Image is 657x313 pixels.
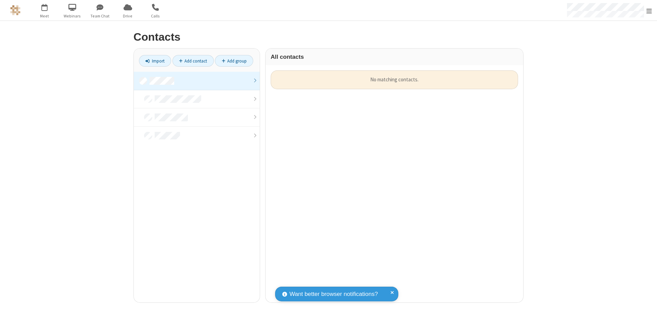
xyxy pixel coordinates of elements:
[32,13,57,19] span: Meet
[115,13,141,19] span: Drive
[143,13,168,19] span: Calls
[215,55,253,67] a: Add group
[172,55,214,67] a: Add contact
[271,54,518,60] h3: All contacts
[271,70,518,89] div: No matching contacts.
[266,65,523,302] div: grid
[289,290,378,299] span: Want better browser notifications?
[139,55,171,67] a: Import
[10,5,21,15] img: QA Selenium DO NOT DELETE OR CHANGE
[87,13,113,19] span: Team Chat
[60,13,85,19] span: Webinars
[133,31,524,43] h2: Contacts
